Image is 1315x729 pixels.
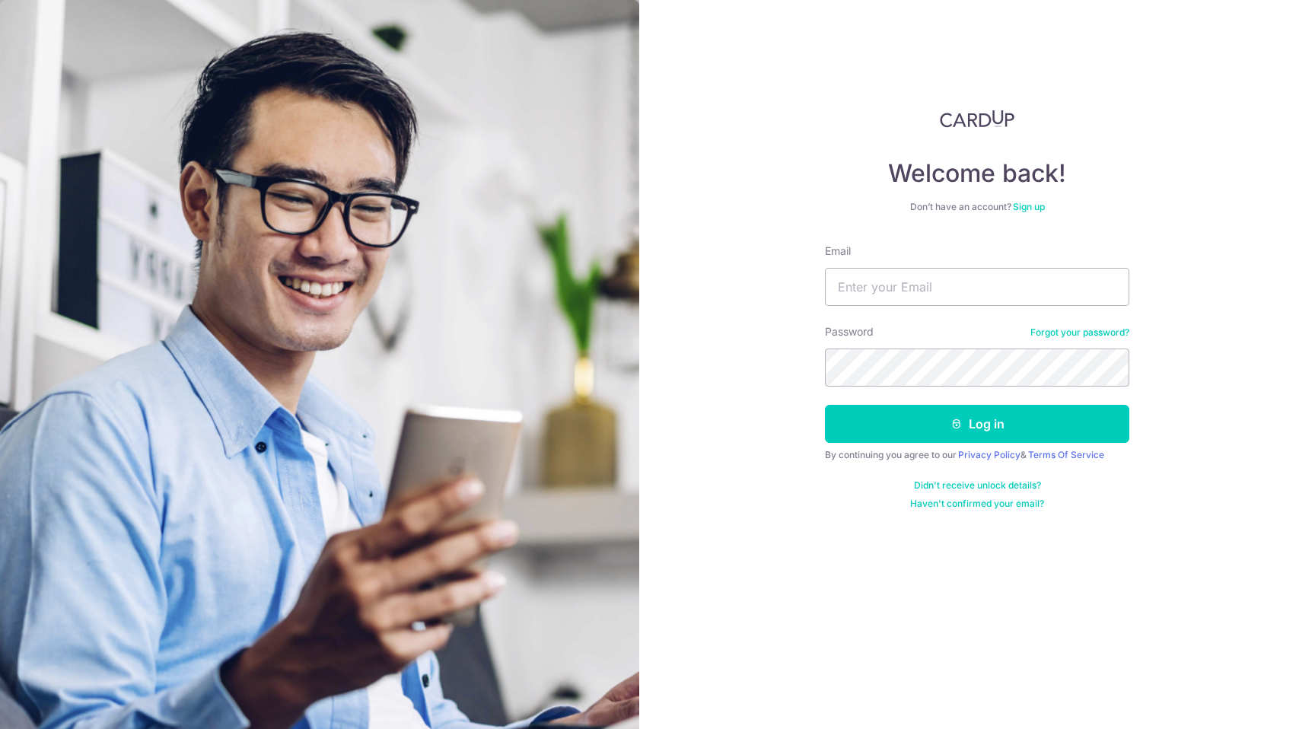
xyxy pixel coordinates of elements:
[914,479,1041,492] a: Didn't receive unlock details?
[1013,201,1045,212] a: Sign up
[825,405,1129,443] button: Log in
[825,268,1129,306] input: Enter your Email
[825,449,1129,461] div: By continuing you agree to our &
[825,324,874,339] label: Password
[940,110,1014,128] img: CardUp Logo
[825,158,1129,189] h4: Welcome back!
[825,244,851,259] label: Email
[910,498,1044,510] a: Haven't confirmed your email?
[958,449,1020,460] a: Privacy Policy
[825,201,1129,213] div: Don’t have an account?
[1030,326,1129,339] a: Forgot your password?
[1028,449,1104,460] a: Terms Of Service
